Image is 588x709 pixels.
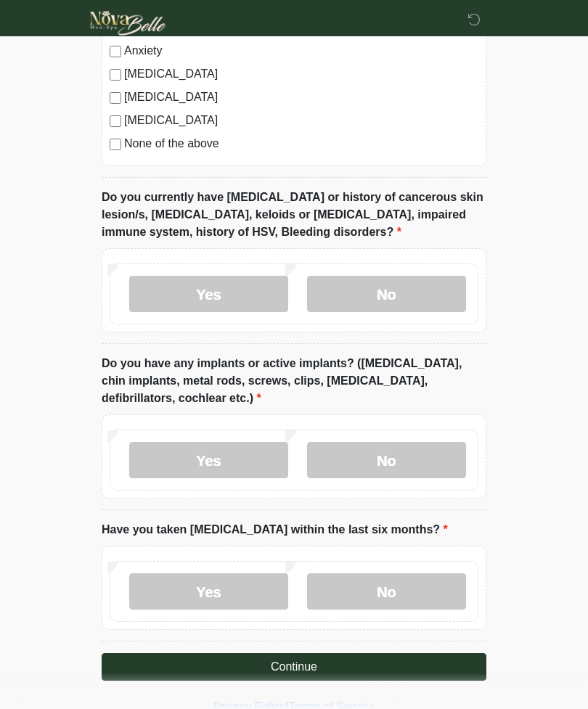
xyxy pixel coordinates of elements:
[307,442,466,478] label: No
[110,115,121,127] input: [MEDICAL_DATA]
[124,89,478,106] label: [MEDICAL_DATA]
[102,355,486,407] label: Do you have any implants or active implants? ([MEDICAL_DATA], chin implants, metal rods, screws, ...
[102,189,486,241] label: Do you currently have [MEDICAL_DATA] or history of cancerous skin lesion/s, [MEDICAL_DATA], keloi...
[129,442,288,478] label: Yes
[307,573,466,610] label: No
[124,42,478,60] label: Anxiety
[110,92,121,104] input: [MEDICAL_DATA]
[102,521,448,538] label: Have you taken [MEDICAL_DATA] within the last six months?
[110,69,121,81] input: [MEDICAL_DATA]
[124,135,478,152] label: None of the above
[129,276,288,312] label: Yes
[124,65,478,83] label: [MEDICAL_DATA]
[129,573,288,610] label: Yes
[110,139,121,150] input: None of the above
[307,276,466,312] label: No
[102,653,486,681] button: Continue
[87,11,169,36] img: Novabelle medspa Logo
[124,112,478,129] label: [MEDICAL_DATA]
[110,46,121,57] input: Anxiety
